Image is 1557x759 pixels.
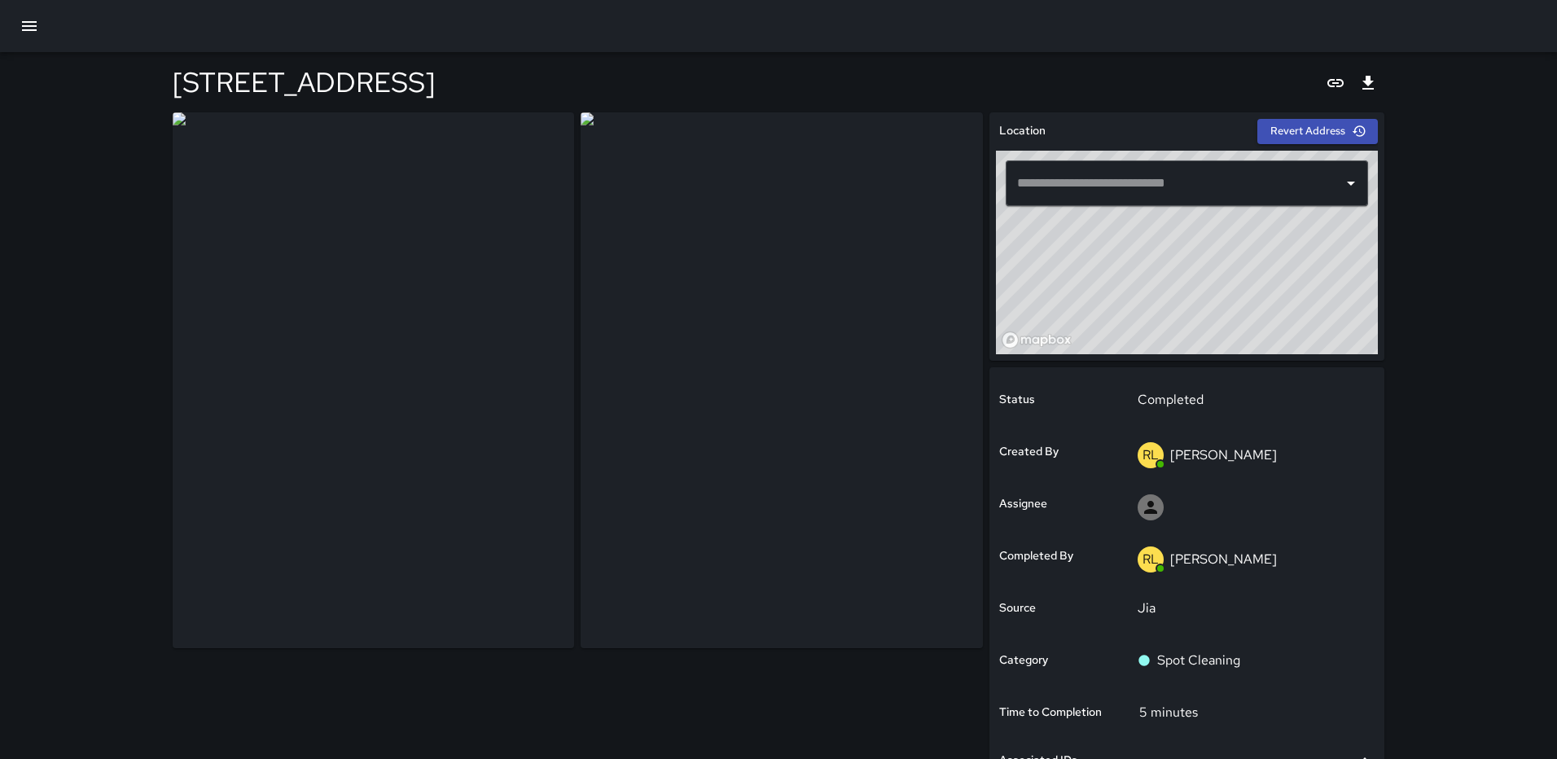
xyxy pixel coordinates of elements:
p: Jia [1138,599,1363,618]
h6: Completed By [999,547,1073,565]
h6: Source [999,599,1036,617]
p: [PERSON_NAME] [1170,551,1277,568]
h6: Location [999,122,1046,140]
p: 5 minutes [1139,704,1198,721]
h6: Time to Completion [999,704,1102,722]
h6: Category [999,652,1048,669]
img: request_images%2F80cf3c20-85c2-11f0-8949-f9fe409136da [581,112,982,648]
img: request_images%2F7fc63090-85c2-11f0-8949-f9fe409136da [173,112,574,648]
button: Export [1352,67,1384,99]
p: RL [1143,550,1159,569]
button: Copy link [1319,67,1352,99]
p: [PERSON_NAME] [1170,446,1277,463]
p: RL [1143,445,1159,465]
button: Revert Address [1257,119,1378,144]
button: Open [1340,172,1362,195]
h6: Created By [999,443,1059,461]
p: Spot Cleaning [1157,651,1240,670]
h6: Status [999,391,1035,409]
h6: Assignee [999,495,1047,513]
p: Completed [1138,390,1363,410]
h4: [STREET_ADDRESS] [173,65,435,99]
